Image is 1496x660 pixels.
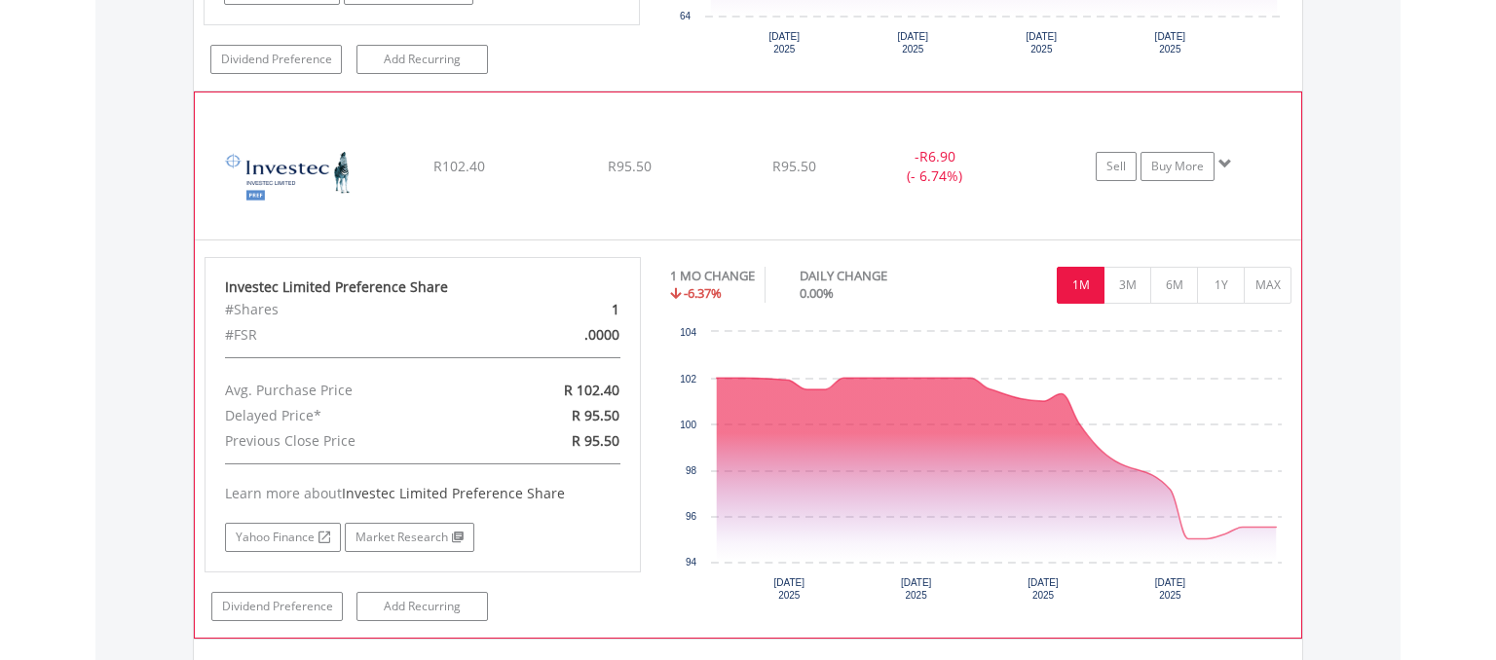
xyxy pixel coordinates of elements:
div: DAILY CHANGE [800,267,955,285]
div: .0000 [493,322,634,348]
a: Dividend Preference [210,45,342,74]
span: R102.40 [433,157,485,175]
span: -6.37% [684,284,722,302]
a: Market Research [345,523,474,552]
span: R95.50 [608,157,652,175]
text: 64 [680,11,692,21]
text: [DATE] 2025 [1026,31,1057,55]
span: Investec Limited Preference Share [342,484,565,502]
span: 0.00% [800,284,834,302]
button: MAX [1244,267,1291,304]
div: #FSR [210,322,493,348]
text: 96 [686,511,697,522]
a: Add Recurring [356,45,488,74]
div: Avg. Purchase Price [210,378,493,403]
text: [DATE] 2025 [774,577,805,601]
text: [DATE] 2025 [1155,31,1186,55]
button: 1M [1057,267,1104,304]
a: Buy More [1141,152,1215,181]
text: 100 [680,420,696,430]
img: EQU.ZA.INPR.png [205,117,372,234]
div: #Shares [210,297,493,322]
span: R 95.50 [572,431,619,450]
text: [DATE] 2025 [1155,577,1186,601]
div: Learn more about [225,484,620,503]
span: R 102.40 [564,381,619,399]
text: [DATE] 2025 [1028,577,1059,601]
div: 1 [493,297,634,322]
a: Add Recurring [356,592,488,621]
button: 6M [1150,267,1198,304]
button: 1Y [1197,267,1245,304]
text: [DATE] 2025 [897,31,928,55]
div: Investec Limited Preference Share [225,277,620,297]
a: Yahoo Finance [225,523,341,552]
text: 98 [686,465,697,476]
text: 94 [686,557,697,568]
text: 102 [680,374,696,385]
div: 1 MO CHANGE [670,267,755,285]
span: R95.50 [772,157,816,175]
div: Delayed Price* [210,403,493,428]
a: Sell [1096,152,1137,181]
span: R6.90 [919,147,955,165]
div: Chart. Highcharts interactive chart. [670,322,1292,614]
div: - (- 6.74%) [862,147,1008,186]
button: 3M [1103,267,1151,304]
div: Previous Close Price [210,428,493,454]
svg: Interactive chart [670,322,1291,614]
span: R 95.50 [572,406,619,424]
a: Dividend Preference [211,592,343,621]
text: [DATE] 2025 [901,577,932,601]
text: 104 [680,327,696,338]
text: [DATE] 2025 [768,31,800,55]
